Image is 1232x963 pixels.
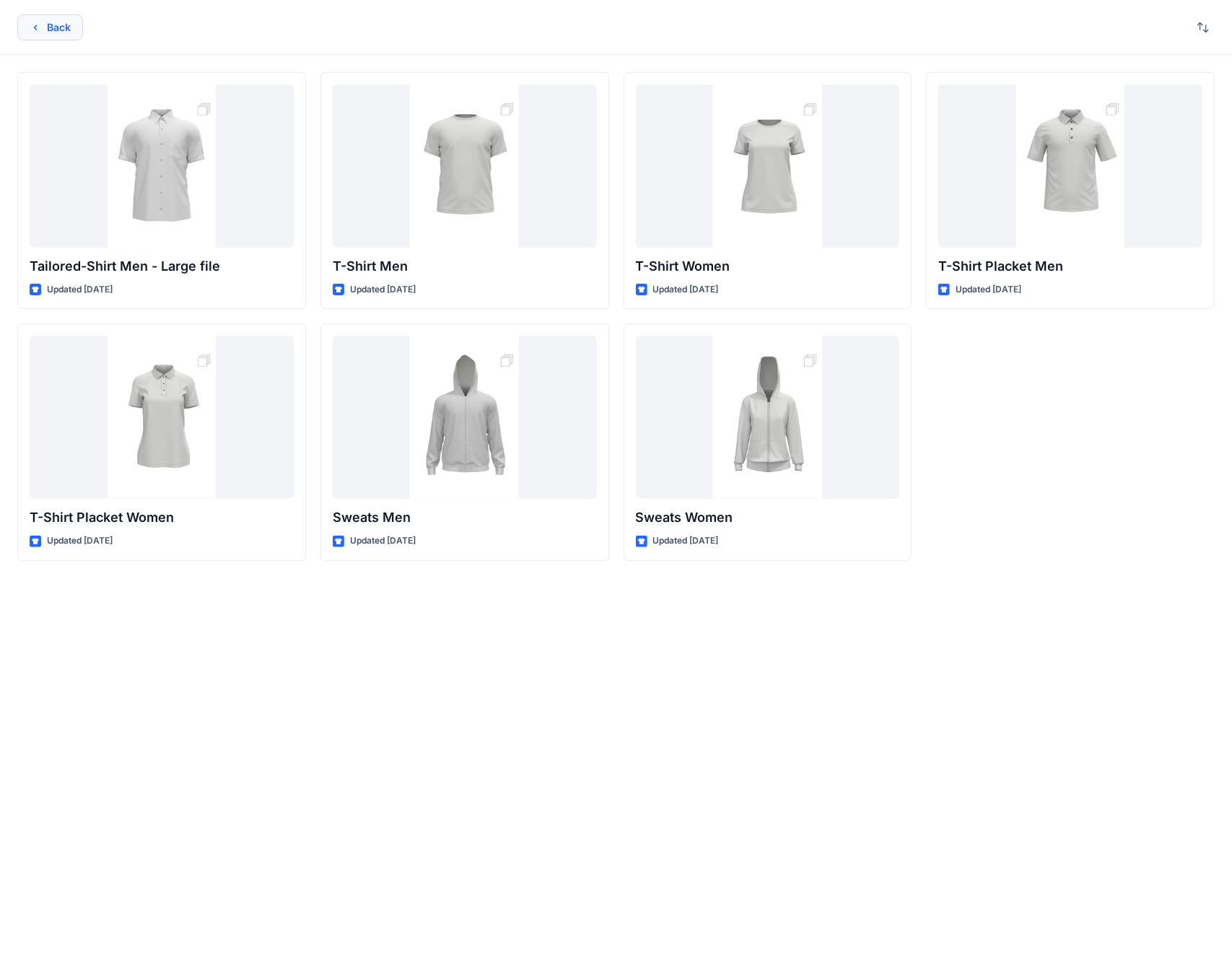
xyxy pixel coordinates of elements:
p: Sweats Women [636,507,900,528]
p: T-Shirt Placket Men [938,256,1202,276]
p: Tailored-Shirt Men - Large file [30,256,294,276]
a: Sweats Men [333,336,597,499]
a: Sweats Women [636,336,900,499]
p: Updated [DATE] [350,282,416,297]
button: Back [17,14,83,40]
a: T-Shirt Men [333,84,597,248]
p: T-Shirt Women [636,256,900,276]
a: T-Shirt Placket Women [30,336,294,499]
p: T-Shirt Placket Women [30,507,294,528]
a: T-Shirt Women [636,84,900,248]
p: Sweats Men [333,507,597,528]
p: Updated [DATE] [956,282,1021,297]
p: Updated [DATE] [653,282,719,297]
a: Tailored-Shirt Men - Large file [30,84,294,248]
p: Updated [DATE] [653,533,719,549]
p: T-Shirt Men [333,256,597,276]
p: Updated [DATE] [47,282,113,297]
p: Updated [DATE] [350,533,416,549]
p: Updated [DATE] [47,533,113,549]
a: T-Shirt Placket Men [938,84,1202,248]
